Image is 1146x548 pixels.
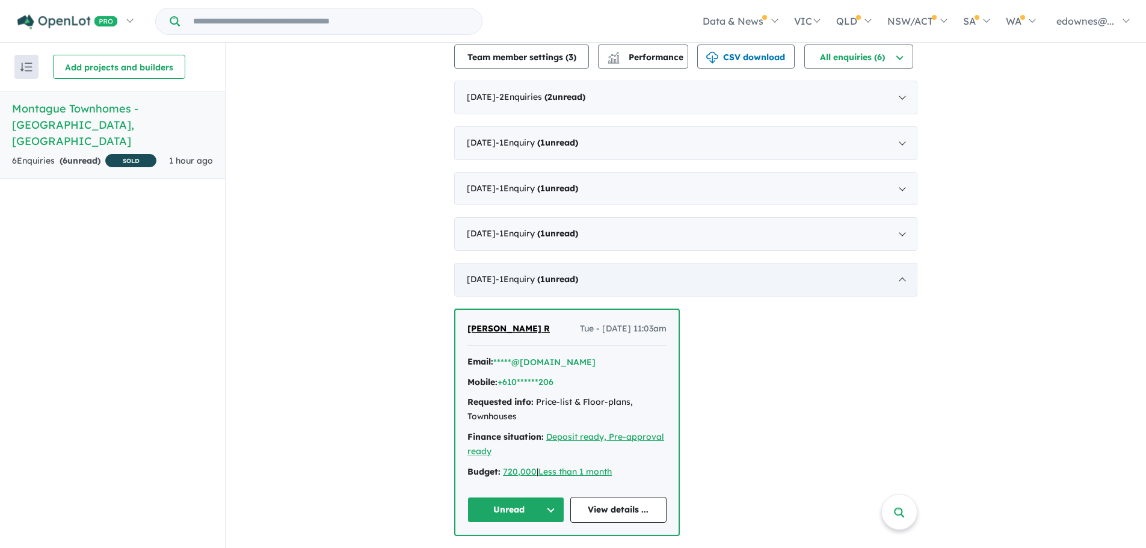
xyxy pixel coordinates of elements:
[467,323,550,334] span: [PERSON_NAME] R
[182,8,479,34] input: Try estate name, suburb, builder or developer
[467,322,550,336] a: [PERSON_NAME] R
[570,497,667,523] a: View details ...
[580,322,667,336] span: Tue - [DATE] 11:03am
[12,100,213,149] h5: Montague Townhomes - [GEOGRAPHIC_DATA] , [GEOGRAPHIC_DATA]
[454,81,917,114] div: [DATE]
[454,172,917,206] div: [DATE]
[608,52,619,58] img: line-chart.svg
[540,274,545,285] span: 1
[496,91,585,102] span: - 2 Enquir ies
[540,183,545,194] span: 1
[537,137,578,148] strong: ( unread)
[538,466,612,477] a: Less than 1 month
[467,431,544,442] strong: Finance situation:
[537,228,578,239] strong: ( unread)
[804,45,913,69] button: All enquiries (6)
[467,396,534,407] strong: Requested info:
[454,263,917,297] div: [DATE]
[568,52,573,63] span: 3
[609,52,683,63] span: Performance
[503,466,537,477] a: 720,000
[12,154,156,169] div: 6 Enquir ies
[496,137,578,148] span: - 1 Enquir y
[454,45,589,69] button: Team member settings (3)
[53,55,185,79] button: Add projects and builders
[540,137,545,148] span: 1
[540,228,545,239] span: 1
[608,55,620,63] img: bar-chart.svg
[467,395,667,424] div: Price-list & Floor-plans, Townhouses
[537,274,578,285] strong: ( unread)
[63,155,67,166] span: 6
[454,217,917,251] div: [DATE]
[467,377,498,387] strong: Mobile:
[467,356,493,367] strong: Email:
[169,155,213,166] span: 1 hour ago
[496,274,578,285] span: - 1 Enquir y
[496,183,578,194] span: - 1 Enquir y
[598,45,688,69] button: Performance
[547,91,552,102] span: 2
[697,45,795,69] button: CSV download
[454,126,917,160] div: [DATE]
[537,183,578,194] strong: ( unread)
[706,52,718,64] img: download icon
[20,63,32,72] img: sort.svg
[467,465,667,479] div: |
[544,91,585,102] strong: ( unread)
[496,228,578,239] span: - 1 Enquir y
[467,466,501,477] strong: Budget:
[17,14,118,29] img: Openlot PRO Logo White
[1056,15,1114,27] span: edownes@...
[467,497,564,523] button: Unread
[60,155,100,166] strong: ( unread)
[105,154,156,167] span: SOLD
[467,431,664,457] a: Deposit ready, Pre-approval ready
